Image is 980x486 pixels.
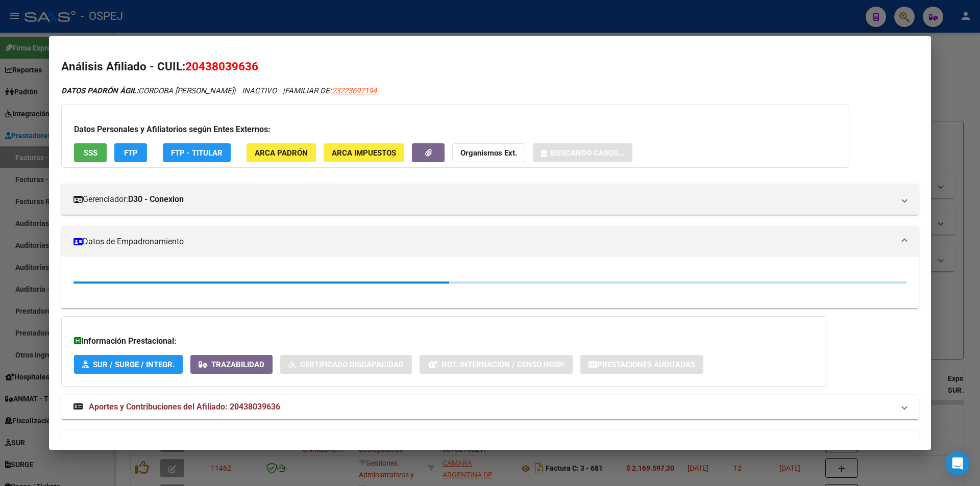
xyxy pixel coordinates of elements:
[300,360,404,369] span: Certificado Discapacidad
[185,60,258,73] span: 20438039636
[114,143,147,162] button: FTP
[211,360,264,369] span: Trazabilidad
[551,148,624,158] span: Buscando casos...
[124,148,138,158] span: FTP
[61,58,919,75] h2: Análisis Afiliado - CUIL:
[84,148,97,158] span: SSS
[73,193,894,206] mat-panel-title: Gerenciador:
[420,355,573,374] button: Not. Internacion / Censo Hosp.
[597,360,695,369] span: Prestaciones Auditadas
[945,451,970,476] div: Open Intercom Messenger
[460,148,517,158] strong: Organismos Ext.
[61,86,138,95] strong: DATOS PADRÓN ÁGIL:
[89,402,280,412] span: Aportes y Contribuciones del Afiliado: 20438039636
[61,430,919,455] mat-expansion-panel-header: Aportes y Contribuciones del Titular: 23223697194
[280,355,412,374] button: Certificado Discapacidad
[580,355,703,374] button: Prestaciones Auditadas
[452,143,525,162] button: Organismos Ext.
[74,143,107,162] button: SSS
[74,123,837,136] h3: Datos Personales y Afiliatorios según Entes Externos:
[442,360,565,369] span: Not. Internacion / Censo Hosp.
[332,148,396,158] span: ARCA Impuestos
[61,184,919,215] mat-expansion-panel-header: Gerenciador:D30 - Conexion
[324,143,404,162] button: ARCA Impuestos
[533,143,632,162] button: Buscando casos...
[128,193,184,206] strong: D30 - Conexion
[171,148,223,158] span: FTP - Titular
[163,143,231,162] button: FTP - Titular
[190,355,273,374] button: Trazabilidad
[247,143,316,162] button: ARCA Padrón
[74,335,814,347] h3: Información Prestacional:
[61,257,919,308] div: Datos de Empadronamiento
[332,86,377,95] span: 23223697194
[74,355,183,374] button: SUR / SURGE / INTEGR.
[61,226,919,257] mat-expansion-panel-header: Datos de Empadronamiento
[73,236,894,248] mat-panel-title: Datos de Empadronamiento
[61,86,234,95] span: CORDOBA [PERSON_NAME]
[61,395,919,419] mat-expansion-panel-header: Aportes y Contribuciones del Afiliado: 20438039636
[61,86,377,95] i: | INACTIVO |
[255,148,308,158] span: ARCA Padrón
[285,86,377,95] span: FAMILIAR DE:
[93,360,175,369] span: SUR / SURGE / INTEGR.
